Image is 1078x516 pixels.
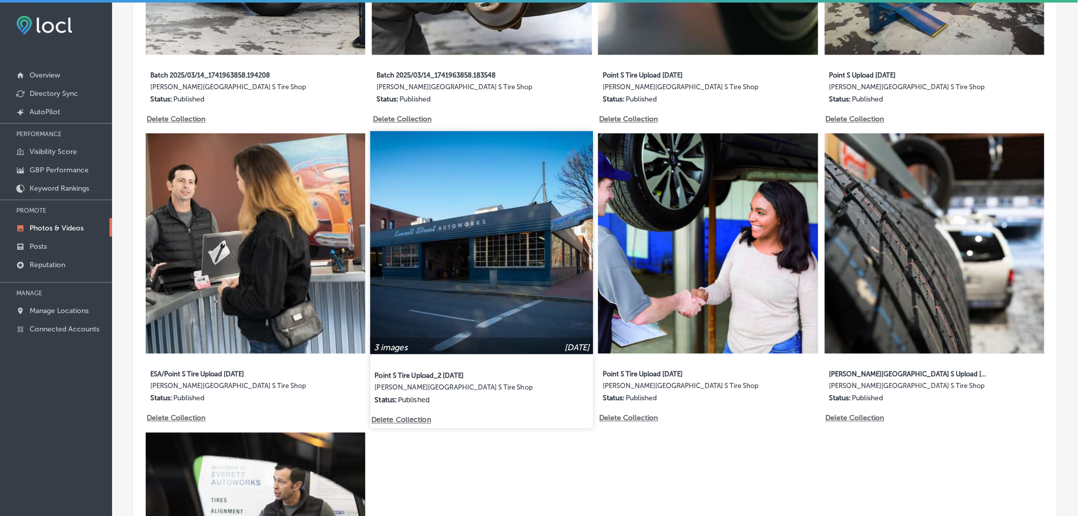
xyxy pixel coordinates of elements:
[826,115,883,124] p: Delete Collection
[30,184,89,193] p: Keyword Rankings
[150,365,312,382] label: ESA/Point S Tire Upload [DATE]
[150,95,172,104] p: Status:
[375,366,539,384] label: Point S Tire Upload_2 [DATE]
[146,134,365,353] img: Collection thumbnail
[374,344,408,353] p: 3 images
[370,132,594,355] img: Collection thumbnail
[376,95,398,104] p: Status:
[603,394,625,403] p: Status:
[399,95,430,104] p: Published
[30,306,89,315] p: Manage Locations
[852,394,883,403] p: Published
[600,414,657,423] p: Delete Collection
[826,414,883,423] p: Delete Collection
[30,108,60,116] p: AutoPilot
[375,396,397,405] p: Status:
[16,16,72,35] img: fda3e92497d09a02dc62c9cd864e3231.png
[603,84,764,95] label: [PERSON_NAME][GEOGRAPHIC_DATA] S Tire Shop
[150,66,312,84] label: Batch 2025/03/14_1741963858.194208
[852,95,883,104] p: Published
[173,95,204,104] p: Published
[600,115,657,124] p: Delete Collection
[564,344,590,353] p: [DATE]
[147,115,204,124] p: Delete Collection
[603,95,625,104] p: Status:
[30,89,78,98] p: Directory Sync
[173,394,204,403] p: Published
[30,242,47,251] p: Posts
[30,147,77,156] p: Visibility Score
[825,134,1044,353] img: Collection thumbnail
[150,84,312,95] label: [PERSON_NAME][GEOGRAPHIC_DATA] S Tire Shop
[829,382,990,394] label: [PERSON_NAME][GEOGRAPHIC_DATA] S Tire Shop
[829,95,851,104] p: Status:
[30,325,99,333] p: Connected Accounts
[829,66,990,84] label: Point S Upload [DATE]
[829,394,851,403] p: Status:
[30,261,65,269] p: Reputation
[373,115,430,124] p: Delete Collection
[603,365,764,382] label: Point S Tire Upload [DATE]
[626,95,657,104] p: Published
[603,382,764,394] label: [PERSON_NAME][GEOGRAPHIC_DATA] S Tire Shop
[150,382,312,394] label: [PERSON_NAME][GEOGRAPHIC_DATA] S Tire Shop
[30,224,84,233] p: Photos & Videos
[371,416,429,425] p: Delete Collection
[829,365,990,382] label: [PERSON_NAME][GEOGRAPHIC_DATA] S Upload [DATE]
[376,66,538,84] label: Batch 2025/03/14_1741963858.183548
[626,394,657,403] p: Published
[30,166,89,174] p: GBP Performance
[603,66,764,84] label: Point S Tire Upload [DATE]
[398,396,429,405] p: Published
[376,84,538,95] label: [PERSON_NAME][GEOGRAPHIC_DATA] S Tire Shop
[30,71,60,80] p: Overview
[829,84,990,95] label: [PERSON_NAME][GEOGRAPHIC_DATA] S Tire Shop
[147,414,204,423] p: Delete Collection
[150,394,172,403] p: Status:
[375,384,539,396] label: [PERSON_NAME][GEOGRAPHIC_DATA] S Tire Shop
[598,134,818,353] img: Collection thumbnail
